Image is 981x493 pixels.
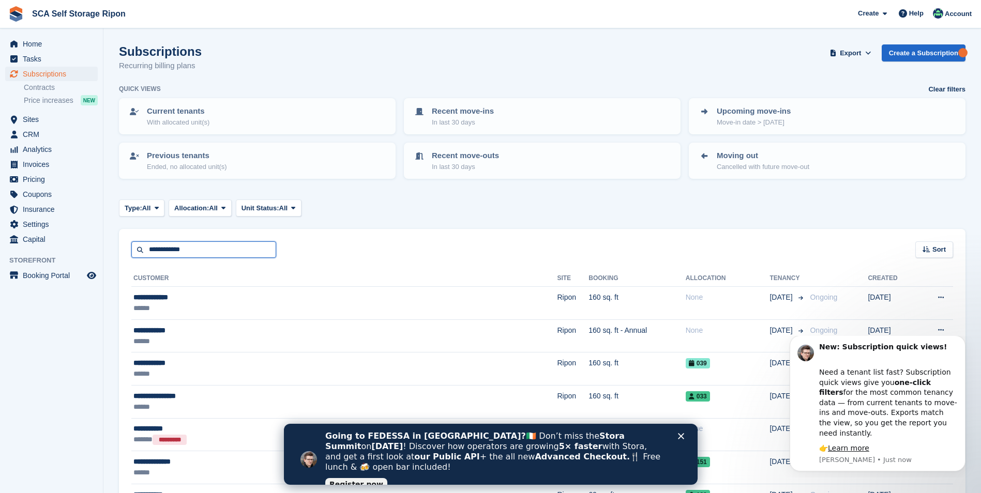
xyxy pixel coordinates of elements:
span: [DATE] [769,325,794,336]
p: Recurring billing plans [119,60,202,72]
button: Type: All [119,199,164,217]
div: None [686,325,770,336]
td: 160 sq. ft [588,352,686,386]
span: Unit Status: [242,203,279,213]
span: Capital [23,232,85,246]
div: Close [394,9,404,16]
p: With allocated unit(s) [147,117,209,128]
span: [DATE] [769,391,794,402]
span: Settings [23,217,85,232]
span: All [142,203,151,213]
a: Recent move-ins In last 30 days [405,99,680,133]
div: Need a tenant list fast? Subscription quick views give you for the most common tenancy data — fro... [45,21,184,102]
p: Previous tenants [147,150,227,162]
th: Customer [131,270,557,287]
span: Analytics [23,142,85,157]
a: menu [5,268,98,283]
a: Recent move-outs In last 30 days [405,144,680,178]
p: In last 30 days [432,117,494,128]
div: Tooltip anchor [958,48,968,57]
p: In last 30 days [432,162,499,172]
a: Upcoming move-ins Move-in date > [DATE] [690,99,964,133]
span: Ongoing [810,326,837,334]
a: menu [5,127,98,142]
td: Ripon [557,352,588,386]
td: [DATE] [868,319,917,352]
a: menu [5,67,98,81]
span: Ongoing [810,293,837,301]
td: Ripon [557,385,588,418]
th: Created [868,270,917,287]
a: menu [5,187,98,202]
iframe: Intercom notifications message [774,336,981,477]
span: Home [23,37,85,51]
p: Current tenants [147,105,209,117]
span: Price increases [24,96,73,105]
span: Insurance [23,202,85,217]
span: Export [840,48,861,58]
span: 039 [686,358,710,368]
div: 👉 [45,107,184,118]
p: Move-in date > [DATE] [717,117,791,128]
p: Cancelled with future move-out [717,162,809,172]
span: Create [858,8,879,19]
td: 160 sq. ft - Annual [588,319,686,352]
td: 160 sq. ft [588,287,686,320]
span: CRM [23,127,85,142]
th: Site [557,270,588,287]
p: Recent move-outs [432,150,499,162]
a: menu [5,112,98,127]
a: Register now [41,54,103,67]
span: Subscriptions [23,67,85,81]
span: 033 [686,391,710,402]
div: None [686,423,770,434]
a: menu [5,172,98,187]
td: Ripon [557,287,588,320]
a: Preview store [85,269,98,282]
p: Ended, no allocated unit(s) [147,162,227,172]
span: Allocation: [174,203,209,213]
span: Invoices [23,157,85,172]
h1: Subscriptions [119,44,202,58]
span: Sites [23,112,85,127]
div: NEW [81,95,98,105]
span: All [209,203,218,213]
span: Booking Portal [23,268,85,283]
img: stora-icon-8386f47178a22dfd0bd8f6a31ec36ba5ce8667c1dd55bd0f319d3a0aa187defe.svg [8,6,24,22]
span: [DATE] [769,423,794,434]
a: menu [5,142,98,157]
p: Recent move-ins [432,105,494,117]
img: Thomas Webb [933,8,943,19]
iframe: Intercom live chat banner [284,424,698,485]
span: All [279,203,288,213]
a: menu [5,37,98,51]
a: menu [5,157,98,172]
th: Tenancy [769,270,806,287]
a: Create a Subscription [882,44,965,61]
span: 151 [686,457,710,467]
img: Profile image for Steven [23,9,40,25]
h6: Quick views [119,84,161,94]
td: 160 sq. ft [588,385,686,418]
a: menu [5,232,98,246]
a: Price increases NEW [24,95,98,106]
th: Booking [588,270,686,287]
a: SCA Self Storage Ripon [28,5,130,22]
div: None [686,292,770,303]
b: New: Subscription quick views! [45,7,173,15]
span: [DATE] [769,358,794,368]
td: 160 sq. ft [588,418,686,451]
a: menu [5,202,98,217]
a: Clear filters [928,84,965,95]
span: Storefront [9,255,103,266]
a: Contracts [24,83,98,93]
span: Sort [932,244,946,255]
p: Message from Steven, sent Just now [45,119,184,129]
button: Allocation: All [169,199,232,217]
